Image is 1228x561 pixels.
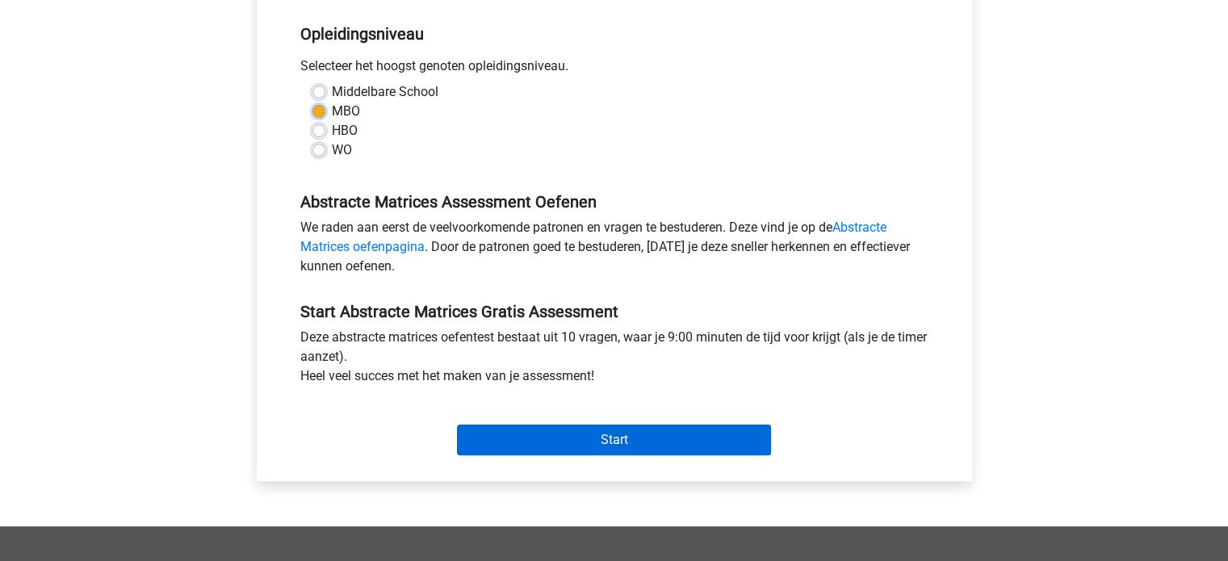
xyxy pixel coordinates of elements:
[300,192,928,211] h5: Abstracte Matrices Assessment Oefenen
[332,121,358,140] label: HBO
[288,218,941,283] div: We raden aan eerst de veelvoorkomende patronen en vragen te bestuderen. Deze vind je op de . Door...
[288,328,941,392] div: Deze abstracte matrices oefentest bestaat uit 10 vragen, waar je 9:00 minuten de tijd voor krijgt...
[332,102,360,121] label: MBO
[332,140,352,160] label: WO
[332,82,438,102] label: Middelbare School
[288,57,941,82] div: Selecteer het hoogst genoten opleidingsniveau.
[457,425,771,455] input: Start
[300,18,928,50] h5: Opleidingsniveau
[300,302,928,321] h5: Start Abstracte Matrices Gratis Assessment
